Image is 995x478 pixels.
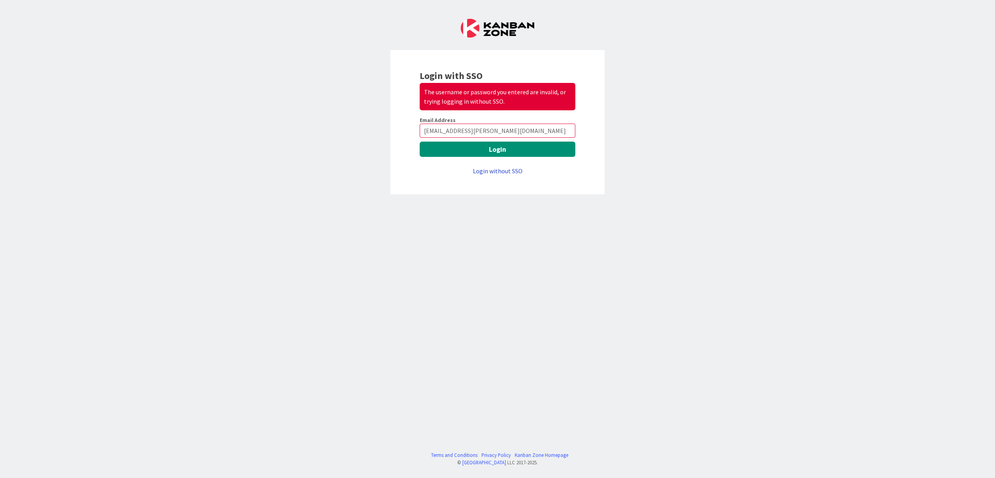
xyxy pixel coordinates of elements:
img: Kanban Zone [461,19,534,38]
a: Privacy Policy [481,451,511,459]
label: Email Address [420,117,456,124]
a: Login without SSO [473,167,523,175]
div: The username or password you entered are invalid, or trying logging in without SSO. [420,83,575,110]
a: [GEOGRAPHIC_DATA] [462,459,506,465]
button: Login [420,142,575,157]
a: Terms and Conditions [431,451,478,459]
a: Kanban Zone Homepage [515,451,568,459]
div: © LLC 2017- 2025 . [427,459,568,466]
b: Login with SSO [420,70,483,82]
